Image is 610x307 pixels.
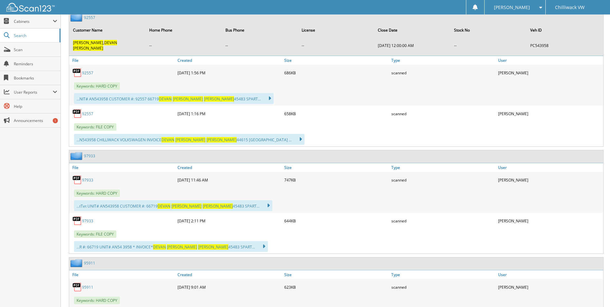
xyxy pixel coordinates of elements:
div: [DATE] 1:56 PM [176,66,283,79]
img: folder2.png [70,259,84,267]
div: [DATE] 11:46 AM [176,173,283,186]
a: 92557 [82,70,93,76]
span: Keywords: HARD COPY [74,297,120,304]
span: DEVAN [161,137,174,143]
a: Type [390,56,496,65]
span: DEVAN [104,40,117,45]
div: [PERSON_NAME] [496,173,603,186]
div: [PERSON_NAME] [496,214,603,227]
span: DEVAN [159,96,172,102]
img: PDF.png [72,216,82,226]
span: [PERSON_NAME] [203,203,233,209]
div: 658KB [283,107,389,120]
a: Type [390,270,496,279]
span: DEVAN [153,244,166,250]
a: Type [390,163,496,172]
a: 95911 [82,284,93,290]
img: PDF.png [72,282,82,292]
a: 95911 [84,260,95,266]
span: [PERSON_NAME] [171,203,202,209]
a: Size [283,270,389,279]
div: [DATE] 2:11 PM [176,214,283,227]
th: Home Phone [146,23,222,37]
td: [DATE] 12:00:00 AM [375,37,450,53]
div: scanned [390,214,496,227]
a: File [69,56,176,65]
div: [PERSON_NAME] [496,66,603,79]
img: PDF.png [72,109,82,118]
a: User [496,56,603,65]
td: -- [298,37,374,53]
th: Customer Name [70,23,145,37]
a: 97933 [84,153,95,159]
a: 92557 [82,111,93,116]
span: [PERSON_NAME] [198,244,228,250]
span: Keywords: FILE COPY [74,123,116,131]
span: Cabinets [14,19,53,24]
td: PC543958 [527,37,603,53]
span: Search [14,33,56,38]
div: [DATE] 1:16 PM [176,107,283,120]
iframe: Chat Widget [578,276,610,307]
div: scanned [390,107,496,120]
a: Created [176,163,283,172]
th: Veh ID [527,23,603,37]
div: scanned [390,281,496,293]
span: [PERSON_NAME] [73,40,103,45]
div: ...N543958 CHILLIWACK VOLKSWAGEN INVOICE 44615 [GEOGRAPHIC_DATA] ... [74,134,305,145]
span: DEVAN [158,203,170,209]
span: Keywords: FILE COPY [74,230,116,238]
td: -- [222,37,298,53]
div: 686KB [283,66,389,79]
th: Bus Phone [222,23,298,37]
span: [PERSON_NAME] [73,45,103,51]
img: folder2.png [70,14,84,22]
a: 97933 [82,218,93,224]
span: Reminders [14,61,57,67]
div: 623KB [283,281,389,293]
div: 1 [53,118,58,123]
span: User Reports [14,89,53,95]
span: [PERSON_NAME] [167,244,197,250]
span: Keywords: HARD COPY [74,82,120,90]
div: 644KB [283,214,389,227]
span: Chilliwack VW [555,5,585,9]
a: 97933 [82,177,93,183]
td: -- [451,37,526,53]
span: [PERSON_NAME] [494,5,530,9]
td: , [70,37,145,53]
span: [PERSON_NAME] [173,96,203,102]
div: [PERSON_NAME] [496,107,603,120]
a: User [496,163,603,172]
a: User [496,270,603,279]
th: Close Date [375,23,450,37]
div: ...R #: 66719 UNIT# AN54 3958 * INVOICE* 45483 SPART... [74,241,268,252]
img: scan123-logo-white.svg [6,3,55,12]
img: PDF.png [72,175,82,185]
div: [PERSON_NAME] [496,281,603,293]
img: folder2.png [70,152,84,160]
span: [PERSON_NAME] [175,137,205,143]
div: 747KB [283,173,389,186]
span: Keywords: HARD COPY [74,190,120,197]
div: scanned [390,66,496,79]
div: scanned [390,173,496,186]
div: ...NIT# AN543958 CUSTOMER #: 92557 66719 45483 SPART... [74,93,274,104]
td: -- [146,37,222,53]
span: Announcements [14,118,57,123]
span: Bookmarks [14,75,57,81]
div: ...tTet UNIT# AN543958 CUSTOMER #: 66719 45483 SPART... [74,200,272,211]
div: [DATE] 9:01 AM [176,281,283,293]
span: [PERSON_NAME] [204,96,234,102]
a: Created [176,270,283,279]
a: Size [283,56,389,65]
a: 92557 [84,15,95,20]
th: License [298,23,374,37]
img: PDF.png [72,68,82,78]
a: Size [283,163,389,172]
span: [PERSON_NAME] [206,137,237,143]
span: Scan [14,47,57,52]
a: File [69,163,176,172]
a: File [69,270,176,279]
